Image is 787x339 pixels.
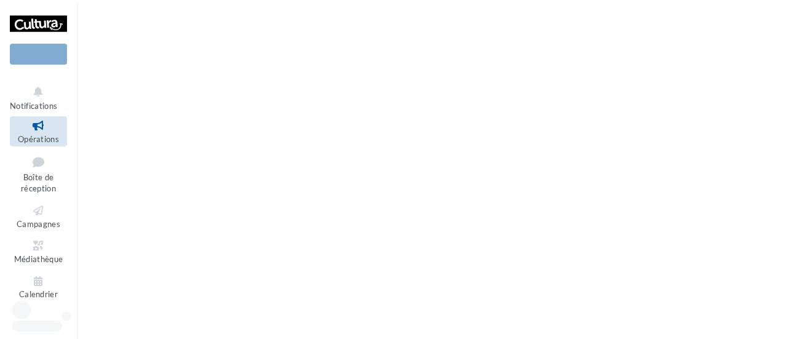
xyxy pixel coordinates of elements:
span: Opérations [18,134,59,144]
a: Calendrier [10,272,67,302]
span: Campagnes [17,219,60,229]
a: Opérations [10,116,67,146]
span: Notifications [10,101,57,111]
a: Médiathèque [10,236,67,266]
span: Médiathèque [14,254,63,264]
a: Campagnes [10,201,67,231]
span: Boîte de réception [21,172,56,194]
span: Calendrier [19,290,58,300]
div: Nouvelle campagne [10,44,67,65]
a: Boîte de réception [10,151,67,196]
